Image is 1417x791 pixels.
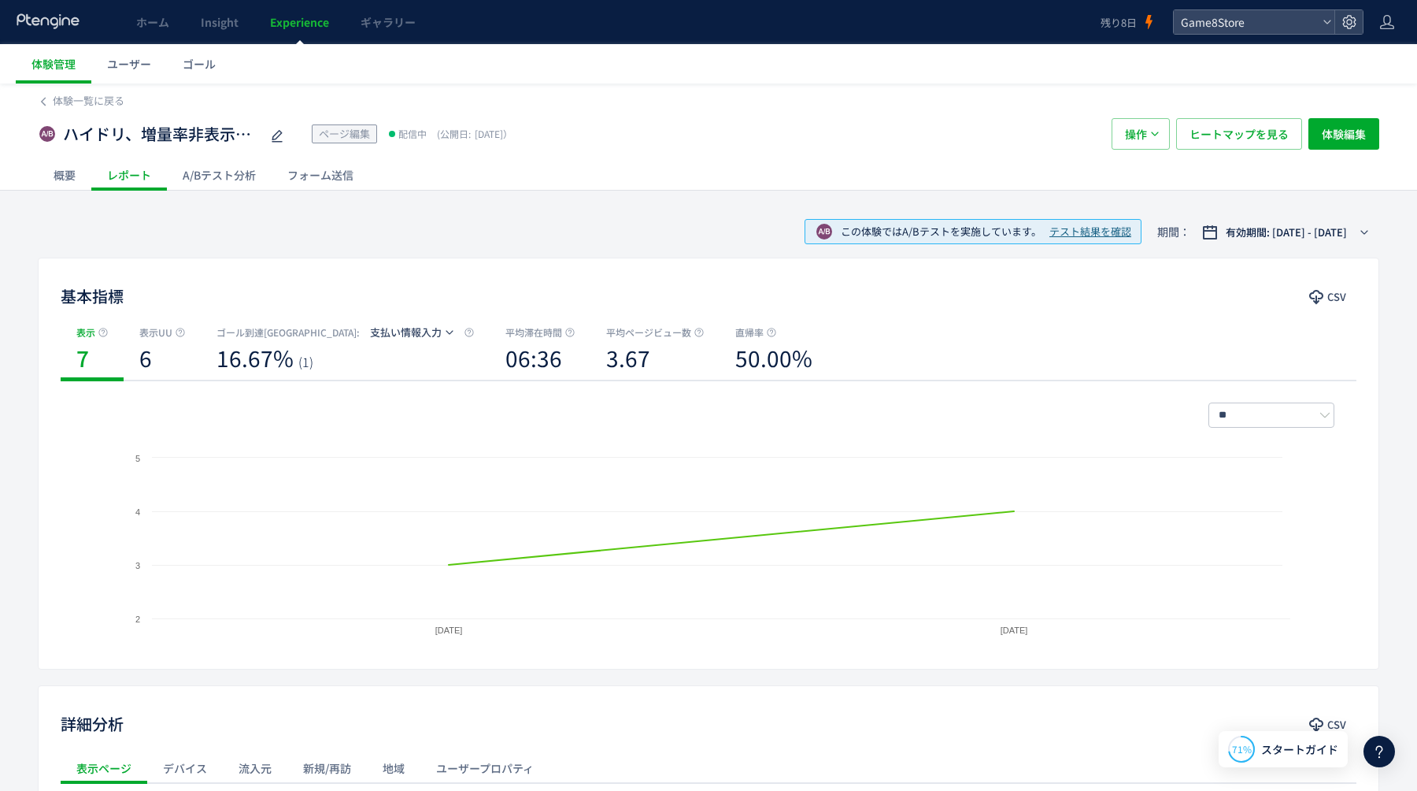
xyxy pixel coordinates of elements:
[505,325,562,340] span: 平均滞在時間
[1308,118,1379,150] button: 体験編集
[147,752,223,784] div: デバイス
[76,342,89,373] b: 7
[201,14,239,30] span: Insight
[1001,626,1028,635] text: [DATE]
[61,752,147,784] div: 表示ページ
[107,56,151,72] span: ユーザー
[357,325,360,340] span: :
[139,342,152,373] b: 6
[1176,118,1302,150] button: ヒートマップを見る
[1226,225,1347,240] span: 有効期間: [DATE] - [DATE]
[1232,742,1252,756] span: 71%
[1192,220,1379,245] button: 有効期間: [DATE] - [DATE]
[135,561,140,570] text: 3
[606,342,650,373] b: 3.67
[1301,712,1356,737] button: CSV
[1112,118,1170,150] button: 操作
[216,325,357,340] span: ゴール到達[GEOGRAPHIC_DATA]
[61,284,124,309] h2: 基本指標
[31,56,76,72] span: 体験管理
[505,342,562,373] b: 06:36
[183,56,216,72] span: ゴール
[298,352,313,371] span: (1)
[360,320,461,345] button: 支払い情報入力
[63,123,260,146] span: ハイドリ、増量率非表示テスト
[272,159,369,191] div: フォーム送信
[1189,118,1289,150] span: ヒートマップを見る
[370,325,442,340] span: 支払い情報入力
[435,626,463,635] text: [DATE]
[361,14,416,30] span: ギャラリー
[216,342,294,373] b: 16.67%
[1049,225,1131,240] span: テスト結果を確認
[1157,219,1190,245] span: 期間：
[287,752,367,784] div: 新規/再訪
[76,325,95,340] span: 表示
[1101,15,1137,30] span: 残り8日
[53,93,124,108] span: 体験一覧に戻る
[167,159,272,191] div: A/Bテスト分析
[139,325,172,340] span: 表示UU
[367,752,420,784] div: 地域
[1322,118,1366,150] span: 体験編集
[841,225,1041,240] span: この体験ではA/Bテストを実施しています。
[1176,10,1316,34] span: Game8Store
[606,325,691,340] span: 平均ページビュー数
[135,615,140,624] text: 2
[223,752,287,784] div: 流入元
[135,507,140,517] text: 4
[398,126,427,142] span: 配信中
[270,14,329,30] span: Experience
[38,159,91,191] div: 概要
[1327,712,1346,737] span: CSV
[735,342,812,373] b: 50.00%
[91,159,167,191] div: レポート
[1301,284,1356,310] button: CSV
[433,127,512,140] span: [DATE]）
[735,325,764,340] span: 直帰率
[135,454,140,463] text: 5
[136,14,169,30] span: ホーム
[1327,284,1346,310] span: CSV
[319,126,370,141] span: ページ編集
[420,752,549,784] div: ユーザープロパティ
[61,711,124,737] h2: 詳細分析
[1261,741,1338,758] span: スタートガイド
[1125,118,1147,150] span: 操作
[437,127,471,140] span: (公開日:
